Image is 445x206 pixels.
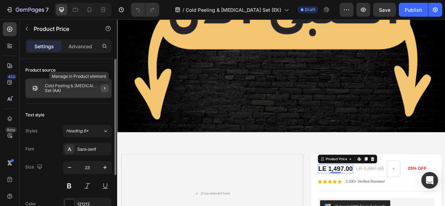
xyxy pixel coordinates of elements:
p: Cold Peeling & [MEDICAL_DATA] Set (AA) [45,83,109,93]
div: Font [25,146,34,152]
p: 7 [46,6,49,14]
span: Heading 6* [66,128,89,134]
button: Heading 6* [63,125,112,137]
p: Advanced [68,43,92,50]
iframe: Design area [117,19,445,206]
span: Save [379,7,390,13]
div: Undo/Redo [131,3,159,17]
div: LE 1,497.00 [255,184,300,196]
div: LE 1,997.00 [303,185,340,195]
div: Product source [25,67,56,73]
div: Open Intercom Messenger [421,172,438,189]
div: Product Price [264,174,294,181]
button: Save [373,3,396,17]
button: 7 [3,3,52,17]
p: Product Price [34,25,93,33]
div: Sans-serif [77,146,110,153]
div: Styles [25,128,38,134]
p: 25% OFF [364,186,394,193]
div: Size [25,163,44,172]
p: Settings [34,43,54,50]
span: / [183,6,184,14]
div: Text style [25,112,44,118]
img: product feature img [28,81,42,95]
button: Publish [399,3,428,17]
div: Beta [5,127,17,133]
div: Publish [405,6,422,14]
span: Cold Peeling & [MEDICAL_DATA] Set (EK) [186,6,281,14]
div: 450 [7,74,17,80]
span: Draft [305,7,315,13]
